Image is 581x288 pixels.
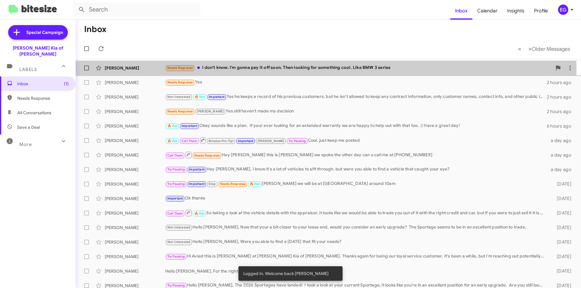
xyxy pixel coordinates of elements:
[167,225,191,229] span: Not-Interested
[19,67,37,72] span: Labels
[515,43,574,55] nav: Page navigation example
[553,5,574,15] button: EG
[105,225,165,231] div: [PERSON_NAME]
[105,181,165,187] div: [PERSON_NAME]
[105,268,165,274] div: [PERSON_NAME]
[165,64,552,71] div: I don't know. I'm gonna pay it off soon. Then looking for something cool. Like BMW 3 series
[17,81,69,87] span: Inbox
[182,139,197,143] span: Call Them
[547,239,576,245] div: [DATE]
[167,196,183,200] span: Important
[243,270,329,277] span: Logged In. Welcome back [PERSON_NAME]
[165,209,547,217] div: So taking a look at the vehicle details with the appraiser, it looks like we would be able to tra...
[105,108,165,115] div: [PERSON_NAME]
[547,138,576,144] div: a day ago
[167,95,191,99] span: Not-Interested
[167,182,185,186] span: Try Pausing
[547,268,576,274] div: [DATE]
[64,81,69,87] span: (1)
[209,95,225,99] span: Important
[165,137,547,144] div: Cool, just keep me posted
[165,93,547,100] div: Yes he keeps a record of his previous customers, but he isn't allowed to keep any contract inform...
[238,139,254,143] span: Important
[547,108,576,115] div: 2 hours ago
[288,139,306,143] span: Try Pausing
[258,139,284,143] span: [PERSON_NAME]
[8,25,68,40] a: Special Campaign
[547,210,576,216] div: [DATE]
[547,152,576,158] div: a day ago
[195,95,205,99] span: 🔥 Hot
[167,139,178,143] span: 🔥 Hot
[547,79,576,86] div: 2 hours ago
[167,283,185,287] span: Try Pausing
[105,239,165,245] div: [PERSON_NAME]
[547,94,576,100] div: 2 hours ago
[17,110,51,116] span: All Conversations
[197,109,224,113] span: [PERSON_NAME]
[472,2,502,20] a: Calendar
[547,181,576,187] div: [DATE]
[167,240,191,244] span: Not-Interested
[165,224,547,231] div: Hello [PERSON_NAME], Now that your a bit closer to your lease end, would you consider an early up...
[165,253,547,260] div: Hi Avied this is [PERSON_NAME] at [PERSON_NAME] Kia of [PERSON_NAME]. Thanks again for being our ...
[518,45,521,53] span: «
[105,210,165,216] div: [PERSON_NAME]
[547,225,576,231] div: [DATE]
[450,2,472,20] a: Inbox
[529,2,553,20] a: Profile
[165,238,547,245] div: Hello [PERSON_NAME], Were you able to find a [DATE] that fit your needs?
[167,212,183,215] span: Call Them
[547,254,576,260] div: [DATE]
[250,182,260,186] span: 🔥 Hot
[105,94,165,100] div: [PERSON_NAME]
[167,124,178,128] span: 🔥 Hot
[167,167,185,171] span: Try Pausing
[194,212,205,215] span: 🔥 Hot
[547,167,576,173] div: a day ago
[17,124,40,130] span: Save a Deal
[165,108,547,115] div: Yes still haven't made my decision
[105,123,165,129] div: [PERSON_NAME]
[525,43,574,55] button: Next
[208,182,216,186] span: Stop
[528,45,532,53] span: »
[165,166,547,173] div: Hey [PERSON_NAME], I know it's a lot of vehicles to sift through, but were you able to find a veh...
[167,154,183,157] span: Call Them
[194,154,220,157] span: Needs Response
[165,180,547,187] div: [PERSON_NAME] we will be at [GEOGRAPHIC_DATA] around 10am
[167,109,193,113] span: Needs Response
[105,254,165,260] div: [PERSON_NAME]
[558,5,568,15] div: EG
[105,65,165,71] div: [PERSON_NAME]
[167,80,193,84] span: Needs Response
[208,139,234,143] span: Bitesize Pro-Tip!
[547,123,576,129] div: 6 hours ago
[165,151,547,159] div: Hey [PERSON_NAME] this is [PERSON_NAME] we spoke the other day can u call me at [PHONE_NUMBER]
[167,66,193,70] span: Needs Response
[165,195,547,202] div: Ok thanks
[189,167,205,171] span: Important
[84,24,107,34] h1: Inbox
[189,182,205,186] span: Important
[73,2,200,17] input: Search
[502,2,529,20] a: Insights
[105,79,165,86] div: [PERSON_NAME]
[105,152,165,158] div: [PERSON_NAME]
[167,254,185,258] span: Try Pausing
[105,138,165,144] div: [PERSON_NAME]
[220,182,246,186] span: Needs Response
[165,268,547,274] div: Hello [PERSON_NAME], For the right price, are you open looking to sell your Sportage?
[514,43,525,55] button: Previous
[17,95,69,101] span: Needs Response
[532,46,570,52] span: Older Messages
[165,122,547,129] div: Okay sounds like a plan. If your ever looking for an extended warranty we are happy to help out w...
[547,196,576,202] div: [DATE]
[26,29,63,35] span: Special Campaign
[105,167,165,173] div: [PERSON_NAME]
[165,79,547,86] div: Yes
